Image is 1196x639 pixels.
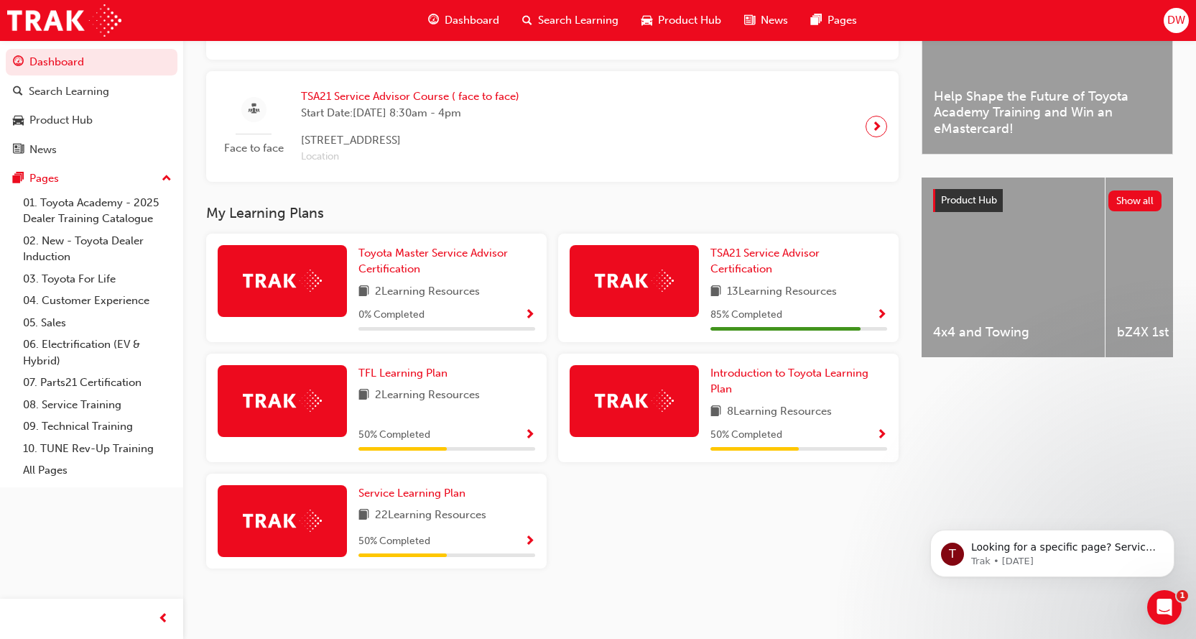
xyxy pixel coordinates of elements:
a: TSA21 Service Advisor Certification [710,245,887,277]
a: Introduction to Toyota Learning Plan [710,365,887,397]
span: car-icon [13,114,24,127]
span: pages-icon [811,12,822,29]
span: DW [1167,12,1185,29]
iframe: Intercom notifications message [909,500,1196,600]
span: 2 Learning Resources [375,283,480,301]
span: Face to face [218,140,289,157]
span: search-icon [522,12,532,29]
button: Show Progress [524,426,535,444]
span: book-icon [710,283,721,301]
a: Product HubShow all [933,189,1162,212]
span: book-icon [358,507,369,525]
a: 03. Toyota For Life [17,268,177,290]
iframe: Intercom live chat [1147,590,1182,625]
span: 50 % Completed [710,427,782,443]
a: All Pages [17,459,177,482]
a: 02. New - Toyota Dealer Induction [17,230,177,268]
span: TSA21 Service Advisor Course ( face to face) [301,88,519,105]
span: Show Progress [524,309,535,322]
span: Toyota Master Service Advisor Certification [358,247,508,276]
button: Show Progress [524,306,535,324]
span: up-icon [162,170,172,188]
span: Pages [828,12,857,29]
div: Product Hub [29,112,93,129]
span: sessionType_FACE_TO_FACE-icon [249,101,259,119]
span: 1 [1177,590,1188,602]
img: Trak [243,390,322,412]
img: Trak [243,270,322,292]
a: guage-iconDashboard [417,6,511,35]
span: news-icon [744,12,755,29]
button: Show Progress [876,426,887,444]
a: Face to faceTSA21 Service Advisor Course ( face to face)Start Date:[DATE] 8:30am - 4pm[STREET_ADD... [218,83,887,170]
span: 4x4 and Towing [933,324,1093,341]
span: Service Learning Plan [358,487,465,500]
span: Product Hub [941,194,997,206]
img: Trak [595,270,674,292]
button: Show all [1108,190,1162,211]
a: news-iconNews [733,6,799,35]
span: guage-icon [428,12,439,29]
a: 08. Service Training [17,394,177,416]
span: guage-icon [13,56,24,69]
a: 05. Sales [17,312,177,334]
a: 4x4 and Towing [922,178,1105,357]
a: 04. Customer Experience [17,290,177,312]
span: Show Progress [876,309,887,322]
span: book-icon [358,283,369,301]
span: Help Shape the Future of Toyota Academy Training and Win an eMastercard! [934,88,1161,137]
a: 06. Electrification (EV & Hybrid) [17,334,177,372]
a: Dashboard [6,49,177,75]
span: Start Date: [DATE] 8:30am - 4pm [301,105,519,121]
button: Show Progress [876,306,887,324]
span: 50 % Completed [358,427,430,443]
span: 50 % Completed [358,533,430,550]
button: Pages [6,165,177,192]
span: Show Progress [876,429,887,442]
a: TFL Learning Plan [358,365,453,382]
a: 09. Technical Training [17,415,177,438]
span: 0 % Completed [358,307,425,323]
a: News [6,137,177,163]
span: 85 % Completed [710,307,782,323]
a: search-iconSearch Learning [511,6,630,35]
span: TSA21 Service Advisor Certification [710,247,820,276]
a: Service Learning Plan [358,485,471,502]
a: Product Hub [6,107,177,134]
a: 01. Toyota Academy - 2025 Dealer Training Catalogue [17,192,177,230]
span: [STREET_ADDRESS] [301,132,519,149]
button: DW [1164,8,1189,33]
a: 10. TUNE Rev-Up Training [17,438,177,460]
span: Location [301,149,519,165]
div: Search Learning [29,83,109,100]
span: Product Hub [658,12,721,29]
span: 13 Learning Resources [727,283,837,301]
span: car-icon [641,12,652,29]
img: Trak [595,390,674,412]
a: Search Learning [6,78,177,105]
span: pages-icon [13,173,24,185]
a: car-iconProduct Hub [630,6,733,35]
span: book-icon [710,403,721,421]
img: Trak [7,4,121,37]
span: Search Learning [538,12,618,29]
span: News [761,12,788,29]
button: Show Progress [524,533,535,551]
a: pages-iconPages [799,6,868,35]
span: Show Progress [524,429,535,442]
span: 2 Learning Resources [375,387,480,405]
span: search-icon [13,86,23,98]
span: Introduction to Toyota Learning Plan [710,367,868,396]
div: News [29,142,57,158]
h3: My Learning Plans [206,205,899,221]
a: Toyota Master Service Advisor Certification [358,245,535,277]
span: 8 Learning Resources [727,403,832,421]
button: DashboardSearch LearningProduct HubNews [6,46,177,165]
span: 22 Learning Resources [375,507,486,525]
